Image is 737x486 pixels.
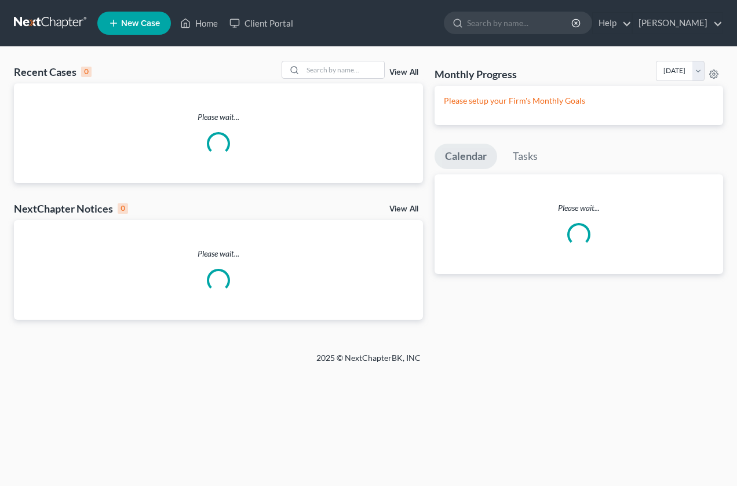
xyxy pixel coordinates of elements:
input: Search by name... [303,61,384,78]
a: View All [389,68,418,76]
h3: Monthly Progress [435,67,517,81]
a: Client Portal [224,13,299,34]
div: 0 [118,203,128,214]
a: View All [389,205,418,213]
a: Tasks [502,144,548,169]
p: Please setup your Firm's Monthly Goals [444,95,714,107]
p: Please wait... [14,248,423,260]
a: Help [593,13,632,34]
a: Calendar [435,144,497,169]
p: Please wait... [14,111,423,123]
div: 0 [81,67,92,77]
div: NextChapter Notices [14,202,128,215]
p: Please wait... [435,202,723,214]
span: New Case [121,19,160,28]
a: [PERSON_NAME] [633,13,723,34]
div: 2025 © NextChapterBK, INC [38,352,699,373]
input: Search by name... [467,12,573,34]
div: Recent Cases [14,65,92,79]
a: Home [174,13,224,34]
